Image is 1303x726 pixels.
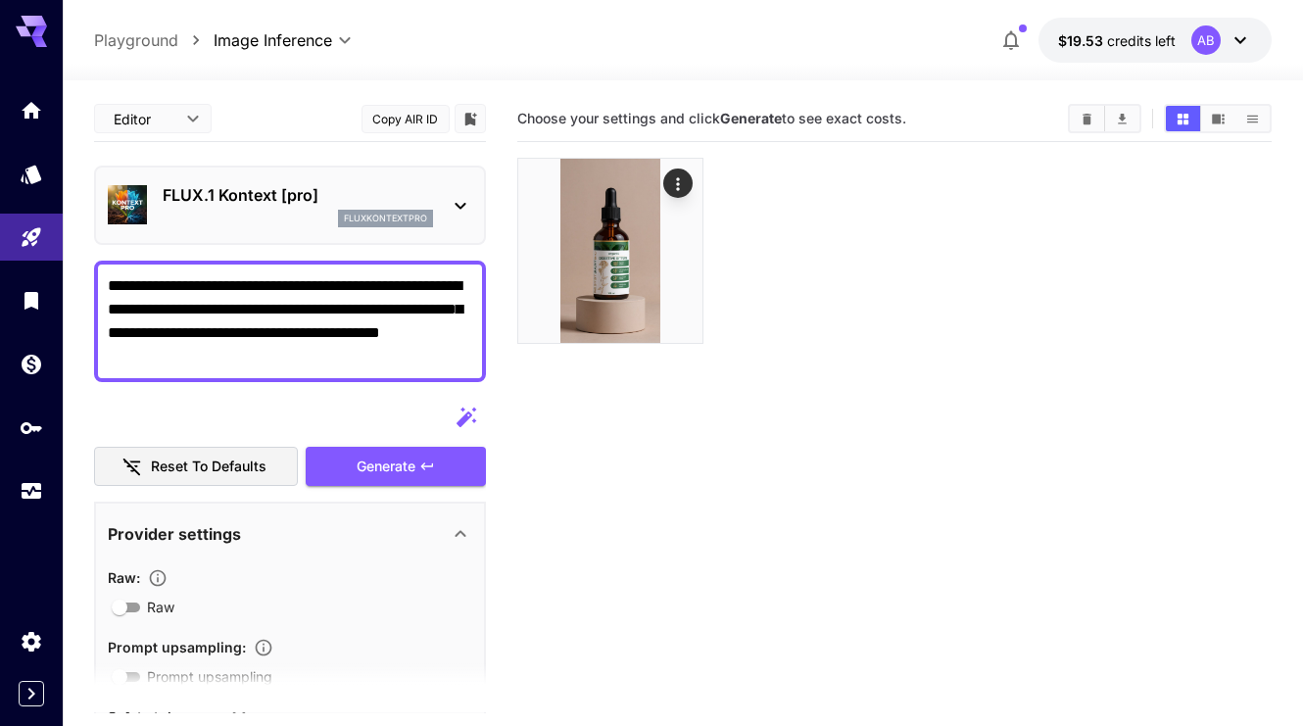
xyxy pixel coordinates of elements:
button: Show images in list view [1235,106,1270,131]
span: Image Inference [214,28,332,52]
div: API Keys [20,415,43,440]
span: Editor [114,109,174,129]
span: Prompt upsampling : [108,639,246,655]
div: Settings [20,629,43,653]
div: Home [20,98,43,122]
p: FLUX.1 Kontext [pro] [163,183,433,207]
div: $19.5332 [1058,30,1176,51]
button: Enables automatic enhancement and expansion of the input prompt to improve generation quality and... [246,638,281,657]
button: Controls the level of post-processing applied to generated images. [140,568,175,588]
span: credits left [1107,32,1176,49]
p: fluxkontextpro [344,212,427,225]
a: Playground [94,28,178,52]
button: Generate [306,447,486,487]
div: Usage [20,479,43,504]
button: Download All [1105,106,1139,131]
span: Choose your settings and click to see exact costs. [517,110,906,126]
button: Add to library [461,107,479,130]
nav: breadcrumb [94,28,214,52]
span: Raw : [108,569,140,586]
img: Z [518,159,702,343]
button: Show images in grid view [1166,106,1200,131]
div: Models [20,162,43,186]
div: FLUX.1 Kontext [pro]fluxkontextpro [108,175,472,235]
button: Clear Images [1070,106,1104,131]
b: Generate [720,110,782,126]
button: Reset to defaults [94,447,298,487]
div: Actions [663,169,693,198]
div: Clear ImagesDownload All [1068,104,1141,133]
div: Show images in grid viewShow images in video viewShow images in list view [1164,104,1272,133]
div: Provider settings [108,510,472,557]
div: Wallet [20,352,43,376]
span: Generate [357,455,415,479]
div: AB [1191,25,1221,55]
button: Copy AIR ID [362,105,450,133]
button: Expand sidebar [19,681,44,706]
p: Provider settings [108,522,241,546]
div: Library [20,288,43,313]
button: $19.5332AB [1038,18,1272,63]
span: Raw [147,597,174,617]
span: $19.53 [1058,32,1107,49]
div: Playground [20,225,43,250]
button: Show images in video view [1201,106,1235,131]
